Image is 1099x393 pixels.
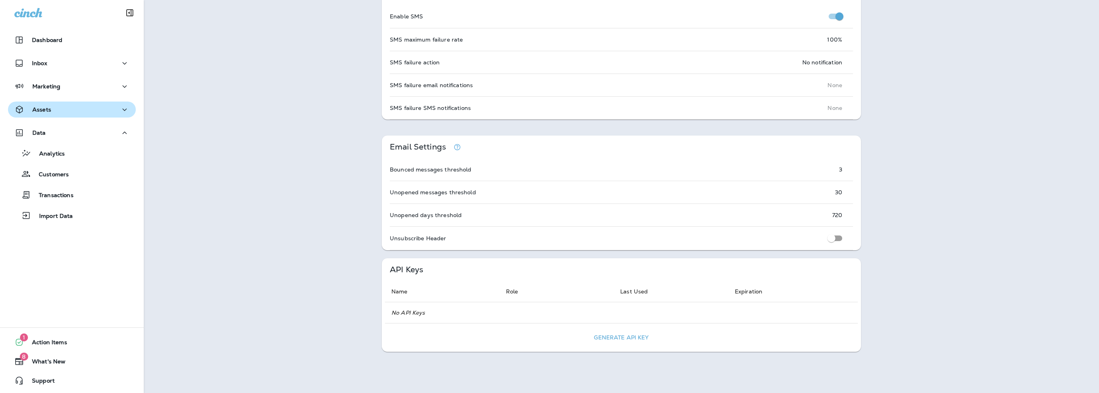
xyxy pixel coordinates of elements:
[832,212,842,218] p: 720
[31,213,73,220] p: Import Data
[390,189,476,196] p: Unopened messages threshold
[390,212,462,218] p: Unopened days threshold
[20,353,28,361] span: 8
[32,106,51,113] p: Assets
[32,37,62,43] p: Dashboard
[581,331,661,344] button: Generate API Key
[390,266,423,273] p: API Keys
[614,281,728,302] th: Last Used
[8,102,136,118] button: Assets
[8,186,136,203] button: Transactions
[390,82,473,88] p: SMS failure email notifications
[8,207,136,224] button: Import Data
[500,281,614,302] th: Role
[32,60,47,66] p: Inbox
[8,353,136,369] button: 8What's New
[390,13,423,20] p: Enable SMS
[31,171,69,179] p: Customers
[8,125,136,141] button: Data
[8,55,136,71] button: Inbox
[8,334,136,350] button: 1Action Items
[827,82,842,88] p: None
[24,339,67,349] span: Action Items
[802,59,842,66] p: No notification
[827,105,842,111] p: None
[32,130,46,136] p: Data
[385,281,500,302] th: Name
[24,358,65,368] span: What's New
[390,144,446,150] p: Email Settings
[391,309,425,316] em: No API Keys
[31,192,73,199] p: Transactions
[8,145,136,162] button: Analytics
[119,5,141,21] button: Collapse Sidebar
[390,105,471,111] p: SMS failure SMS notifications
[8,166,136,182] button: Customers
[839,166,842,173] p: 3
[8,78,136,94] button: Marketing
[827,36,842,43] p: 100 %
[390,59,440,66] p: SMS failure action
[728,281,843,302] th: Expiration
[32,83,60,90] p: Marketing
[390,166,472,173] p: Bounced messages threshold
[8,373,136,389] button: Support
[390,36,463,43] p: SMS maximum failure rate
[20,333,28,341] span: 1
[390,235,446,241] p: Unsubscribe Header
[835,189,842,196] p: 30
[8,32,136,48] button: Dashboard
[31,150,65,158] p: Analytics
[24,377,55,387] span: Support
